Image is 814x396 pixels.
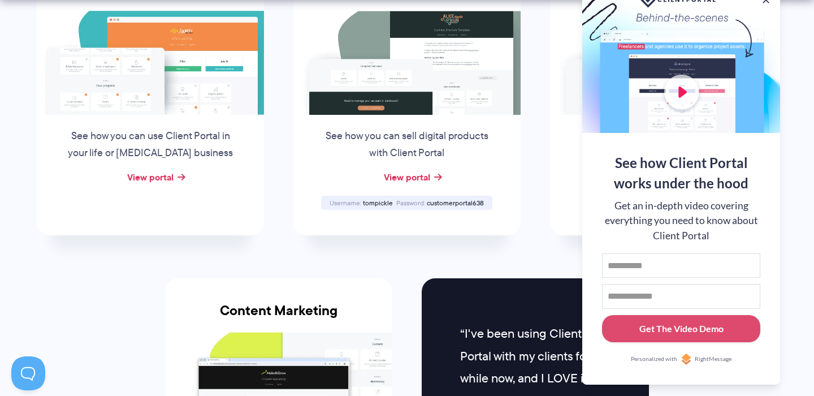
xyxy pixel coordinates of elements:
span: Personalized with [631,355,677,364]
a: View portal [127,170,174,184]
span: Password [396,198,425,208]
button: Get The Video Demo [602,315,760,343]
span: RightMessage [695,355,731,364]
div: Get an in-depth video covering everything you need to know about Client Portal [602,199,760,243]
span: customerportal638 [427,198,484,208]
div: Get The Video Demo [639,322,724,335]
span: tompickle [363,198,393,208]
span: Username [330,198,361,208]
p: Design and sell custom furniture with Client Portal [578,128,750,162]
a: Personalized withRightMessage [602,354,760,365]
p: See how you can use Client Portal in your life or [MEDICAL_DATA] business [64,128,236,162]
p: See how you can sell digital products with Client Portal [321,128,493,162]
iframe: Toggle Customer Support [11,356,45,390]
a: View portal [384,170,430,184]
h3: Content Marketing [165,303,392,332]
div: See how Client Portal works under the hood [602,153,760,193]
img: Personalized with RightMessage [681,354,692,365]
